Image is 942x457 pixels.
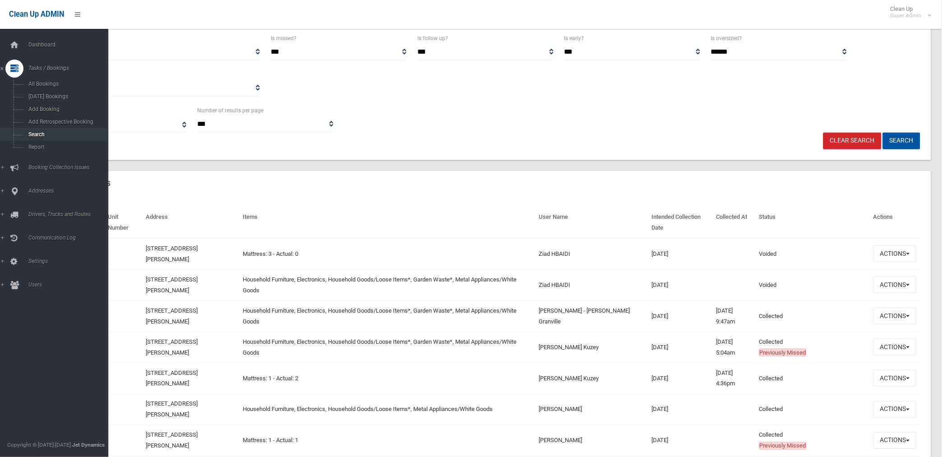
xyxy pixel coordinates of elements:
[756,238,870,270] td: Voided
[759,442,807,450] span: Previously Missed
[271,33,296,43] label: Is missed?
[26,164,116,171] span: Booking Collection Issues
[713,363,755,394] td: [DATE] 4:36pm
[240,269,536,300] td: Household Furniture, Electronics, Household Goods/Loose Items*, Garden Waste*, Metal Appliances/W...
[26,65,116,71] span: Tasks / Bookings
[26,93,108,100] span: [DATE] Bookings
[756,425,870,456] td: Collected
[146,338,198,356] a: [STREET_ADDRESS][PERSON_NAME]
[240,394,536,425] td: Household Furniture, Electronics, Household Goods/Loose Items*, Metal Appliances/White Goods
[26,131,108,138] span: Search
[713,332,755,363] td: [DATE] 5:04am
[883,133,920,149] button: Search
[713,300,755,332] td: [DATE] 9:47am
[648,269,713,300] td: [DATE]
[535,300,648,332] td: [PERSON_NAME] - [PERSON_NAME] Granville
[26,106,108,112] span: Add Booking
[648,425,713,456] td: [DATE]
[72,442,105,448] strong: Jet Dynamics
[535,332,648,363] td: [PERSON_NAME] Kuzey
[873,401,917,418] button: Actions
[26,235,116,241] span: Communication Log
[146,369,198,387] a: [STREET_ADDRESS][PERSON_NAME]
[146,307,198,325] a: [STREET_ADDRESS][PERSON_NAME]
[240,300,536,332] td: Household Furniture, Electronics, Household Goods/Loose Items*, Garden Waste*, Metal Appliances/W...
[240,238,536,270] td: Mattress: 3 - Actual: 0
[535,363,648,394] td: [PERSON_NAME] Kuzey
[240,363,536,394] td: Mattress: 1 - Actual: 2
[648,363,713,394] td: [DATE]
[648,394,713,425] td: [DATE]
[759,349,807,356] span: Previously Missed
[873,245,917,262] button: Actions
[648,300,713,332] td: [DATE]
[240,425,536,456] td: Mattress: 1 - Actual: 1
[26,119,108,125] span: Add Retrospective Booking
[713,207,755,238] th: Collected At
[535,425,648,456] td: [PERSON_NAME]
[648,207,713,238] th: Intended Collection Date
[564,33,584,43] label: Is early?
[870,207,920,238] th: Actions
[9,10,64,18] span: Clean Up ADMIN
[146,276,198,294] a: [STREET_ADDRESS][PERSON_NAME]
[873,370,917,387] button: Actions
[26,258,116,264] span: Settings
[26,282,116,288] span: Users
[535,269,648,300] td: Ziad HBAIDI
[873,308,917,324] button: Actions
[104,207,143,238] th: Unit Number
[197,106,263,115] label: Number of results per page
[240,332,536,363] td: Household Furniture, Electronics, Household Goods/Loose Items*, Garden Waste*, Metal Appliances/W...
[535,394,648,425] td: [PERSON_NAME]
[756,269,870,300] td: Voided
[26,42,116,48] span: Dashboard
[756,394,870,425] td: Collected
[535,238,648,270] td: Ziad HBAIDI
[146,432,198,449] a: [STREET_ADDRESS][PERSON_NAME]
[26,81,108,87] span: All Bookings
[756,300,870,332] td: Collected
[756,332,870,363] td: Collected
[146,245,198,263] a: [STREET_ADDRESS][PERSON_NAME]
[417,33,448,43] label: Is follow up?
[648,238,713,270] td: [DATE]
[26,144,108,150] span: Report
[823,133,882,149] a: Clear Search
[756,207,870,238] th: Status
[143,207,240,238] th: Address
[7,442,71,448] span: Copyright © [DATE]-[DATE]
[26,211,116,217] span: Drivers, Trucks and Routes
[240,207,536,238] th: Items
[873,339,917,355] button: Actions
[886,5,931,19] span: Clean Up
[26,188,116,194] span: Addresses
[891,12,922,19] small: Super Admin
[648,332,713,363] td: [DATE]
[873,277,917,293] button: Actions
[873,432,917,449] button: Actions
[146,401,198,418] a: [STREET_ADDRESS][PERSON_NAME]
[535,207,648,238] th: User Name
[711,33,742,43] label: Is oversized?
[756,363,870,394] td: Collected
